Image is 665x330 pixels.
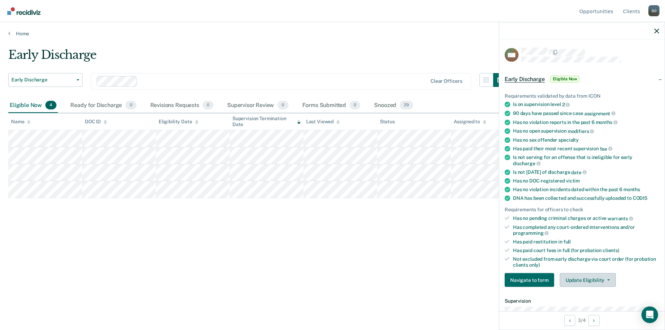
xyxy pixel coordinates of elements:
div: DNA has been collected and successfully uploaded to [513,195,659,201]
div: Name [11,119,30,125]
a: Home [8,30,657,37]
div: Ready for Discharge [69,98,138,113]
span: date [571,169,586,175]
span: 0 [125,101,136,110]
div: Revisions Requests [149,98,215,113]
span: modifiers [568,128,594,134]
div: Has paid restitution in [513,239,659,245]
button: Update Eligibility [560,273,616,287]
button: Next Opportunity [588,315,600,326]
div: DOC ID [85,119,107,125]
div: Has no violation incidents dated within the past 6 [513,187,659,193]
span: specialty [558,137,579,142]
div: Has no violation reports in the past 6 [513,119,659,125]
span: clients) [603,247,619,253]
div: Eligible Now [8,98,58,113]
dt: Supervision [505,298,659,304]
div: Is not [DATE] of discharge [513,169,659,175]
span: months [596,119,618,125]
span: Early Discharge [11,77,74,83]
div: Last Viewed [306,119,340,125]
span: 0 [349,101,360,110]
img: Recidiviz [7,7,41,15]
div: Is not serving for an offense that is ineligible for early [513,154,659,166]
div: Supervision Termination Date [232,116,301,127]
span: 0 [203,101,213,110]
div: Not excluded from early discharge via court order (for probation clients [513,256,659,268]
div: Clear officers [431,78,462,84]
span: 0 [277,101,288,110]
div: Has paid their most recent supervision [513,145,659,152]
div: Has no pending criminal charges or active [513,215,659,222]
span: CODIS [633,195,647,201]
span: victim [566,178,580,184]
div: Eligibility Date [159,119,198,125]
span: 2 [562,102,570,107]
div: Early DischargeEligible Now [499,68,665,90]
div: Has no open supervision [513,128,659,134]
button: Profile dropdown button [648,5,659,16]
span: months [623,187,640,192]
div: Early Discharge [8,48,507,68]
div: Has completed any court-ordered interventions and/or [513,224,659,236]
span: only) [529,262,540,267]
span: Eligible Now [550,75,580,82]
div: Assigned to [454,119,486,125]
span: assignment [584,110,615,116]
div: 90 days have passed since case [513,110,659,116]
span: 29 [400,101,413,110]
span: warrants [608,215,633,221]
div: Has paid court fees in full (for probation [513,247,659,253]
div: 3 / 4 [499,311,665,329]
span: fee [600,146,612,151]
a: Navigate to form link [505,273,557,287]
div: Is on supervision level [513,101,659,108]
span: full [564,239,571,244]
div: Has no DOC-registered [513,178,659,184]
div: Status [380,119,395,125]
div: Open Intercom Messenger [641,306,658,323]
button: Previous Opportunity [564,315,575,326]
div: Requirements for officers to check [505,207,659,213]
div: Forms Submitted [301,98,362,113]
span: 4 [45,101,56,110]
div: Has no sex offender [513,137,659,143]
div: Requirements validated by data from ICON [505,93,659,99]
div: S O [648,5,659,16]
span: discharge [513,160,541,166]
span: programming [513,230,549,236]
div: Supervisor Review [226,98,290,113]
span: Early Discharge [505,75,545,82]
div: Snoozed [373,98,415,113]
button: Navigate to form [505,273,554,287]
